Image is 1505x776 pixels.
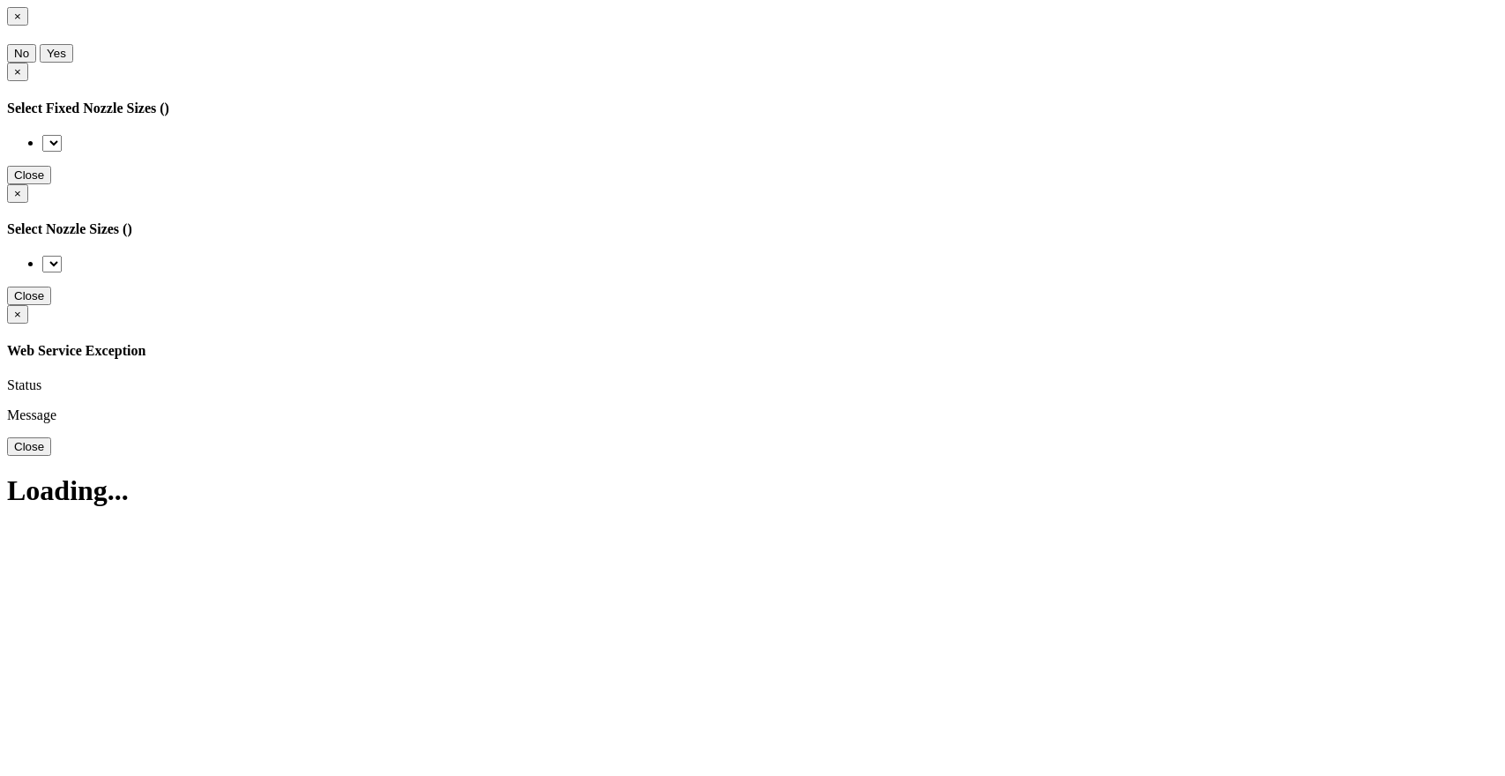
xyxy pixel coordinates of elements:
button: Close [7,437,51,456]
button: No [7,44,36,63]
span: × [14,10,21,23]
button: Close [7,166,51,184]
button: Close [7,287,51,305]
h4: Web Service Exception [7,343,1483,359]
button: Close [7,184,28,203]
h1: Loading... [7,474,1483,507]
button: Close [7,305,28,324]
span: × [14,65,21,78]
button: Close [7,63,28,81]
span: × [14,308,21,321]
label: Message [7,407,56,422]
h4: Select Nozzle Sizes ( ) [7,221,1483,237]
button: Yes [40,44,73,63]
button: Close [7,7,28,26]
h4: Select Fixed Nozzle Sizes ( ) [7,101,1483,116]
label: Status [7,377,41,392]
span: × [14,187,21,200]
